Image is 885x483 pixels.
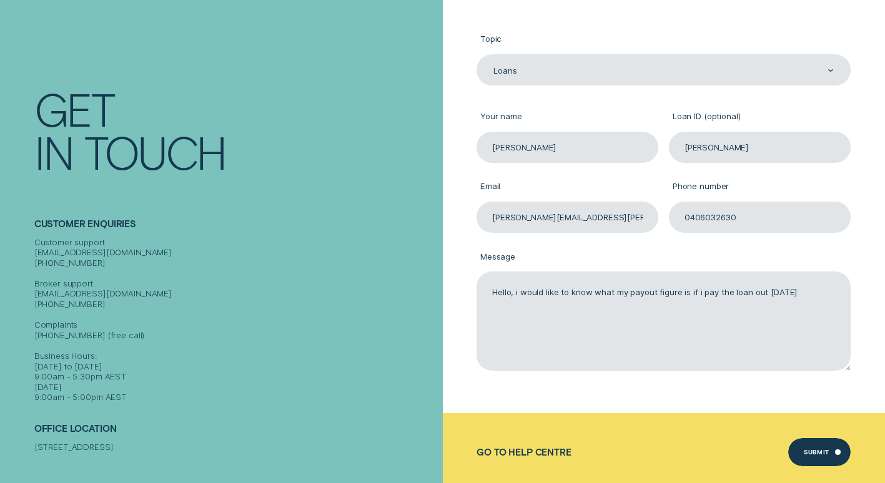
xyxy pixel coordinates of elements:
label: Message [477,243,851,271]
h2: Customer Enquiries [34,218,438,237]
div: Loans [493,66,517,76]
div: In [34,130,73,173]
div: Get [34,87,114,130]
a: Go to Help Centre [477,447,571,457]
textarea: Hello, i would like to know what my payout figure is if i pay the loan out [DATE] [477,271,851,371]
label: Your name [477,103,658,132]
label: Phone number [669,173,851,202]
label: Email [477,173,658,202]
div: Customer support [EMAIL_ADDRESS][DOMAIN_NAME] [PHONE_NUMBER] Broker support [EMAIL_ADDRESS][DOMAI... [34,237,438,402]
div: [STREET_ADDRESS] [34,442,438,452]
h1: Get In Touch [34,87,438,173]
h2: Office Location [34,423,438,442]
button: Submit [788,438,851,466]
div: Touch [84,130,225,173]
label: Loan ID (optional) [669,103,851,132]
label: Topic [477,26,851,54]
